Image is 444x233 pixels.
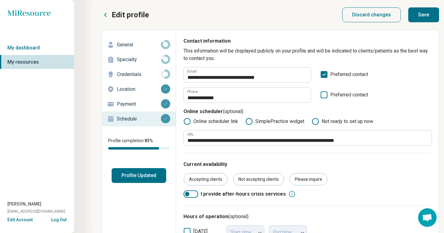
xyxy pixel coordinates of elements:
p: Online scheduler [183,108,431,118]
div: Profile completion [108,147,170,150]
div: Not accepting clients [233,173,284,185]
label: Phone [187,90,198,94]
div: Open chat [418,208,437,227]
div: Accepting clients [184,173,228,185]
button: Profile Updated [112,168,166,183]
div: Profile completion: [102,134,176,153]
p: Current availability [183,161,431,168]
label: Email [187,70,197,73]
span: (optional) [223,108,243,114]
button: Edit Account [7,217,33,223]
p: Edit profile [112,10,149,20]
label: SimplePractice widget [245,118,304,125]
h3: Hours of operation [183,213,431,220]
p: Schedule [117,115,161,123]
p: Location [117,86,161,93]
p: Credentials [117,71,161,78]
a: General [102,37,176,52]
button: Discard changes [342,7,401,22]
p: This information will be displayed publicly on your profile and will be indicated to clients/pati... [183,47,431,62]
span: I provide after-hours crisis services [201,190,286,198]
span: [PERSON_NAME] [7,201,41,207]
a: Location [102,82,176,97]
span: Preferred contact [330,71,368,83]
span: Preferred contact [330,91,368,103]
p: General [117,41,161,49]
p: Payment [117,100,161,108]
button: Edit profile [102,10,149,20]
div: Please inquire [290,173,327,185]
label: Not ready to set up now [312,118,373,125]
button: Log Out [51,217,67,222]
a: Specialty [102,52,176,67]
label: Online scheduler link [183,118,238,125]
a: Payment [102,97,176,112]
button: Save [408,7,439,22]
span: 83 % [145,138,153,143]
label: URL [187,133,194,136]
span: [EMAIL_ADDRESS][DOMAIN_NAME] [7,209,65,214]
p: Specialty [117,56,161,63]
p: Contact information [183,37,431,47]
a: Schedule [102,112,176,126]
span: (optional) [228,214,249,219]
a: Credentials [102,67,176,82]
